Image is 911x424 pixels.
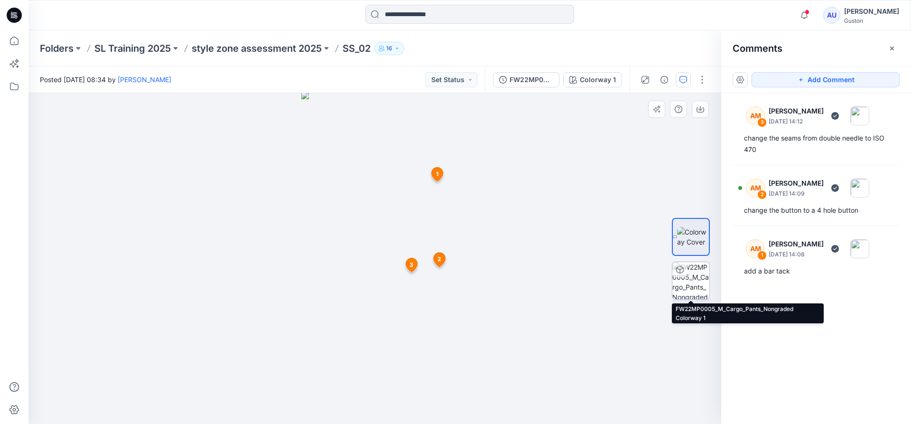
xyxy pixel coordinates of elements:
a: [PERSON_NAME] [118,75,171,84]
button: Colorway 1 [563,72,622,87]
div: AM [746,239,765,258]
div: Colorway 1 [580,75,616,85]
p: [PERSON_NAME] [769,238,824,250]
button: FW22MP0005_M_Cargo_Pants_Nongraded [493,72,559,87]
p: SS_02 [343,42,371,55]
div: AU [823,7,840,24]
div: change the button to a 4 hole button [744,205,888,216]
img: FW22MP0005_M_Cargo_Pants_Nongraded Colorway 1 [672,262,709,299]
p: [PERSON_NAME] [769,105,824,117]
button: 16 [374,42,404,55]
div: AM [746,106,765,125]
div: FW22MP0005_M_Cargo_Pants_Nongraded [510,75,553,85]
p: [PERSON_NAME] [769,178,824,189]
span: Posted [DATE] 08:34 by [40,75,171,85]
img: Colorway Cover [677,227,709,247]
div: AM [746,179,765,198]
div: change the seams from double needle to ISO 470 [744,132,888,155]
div: 1 [757,251,767,260]
p: 16 [386,43,392,54]
a: Folders [40,42,74,55]
div: Guston [844,17,899,24]
div: [PERSON_NAME] [844,6,899,17]
div: 2 [757,190,767,199]
div: 3 [757,118,767,127]
h2: Comments [733,43,782,54]
a: style zone assessment 2025 [192,42,322,55]
div: add a bar tack [744,265,888,277]
img: eyJhbGciOiJIUzI1NiIsImtpZCI6IjAiLCJzbHQiOiJzZXMiLCJ0eXAiOiJKV1QifQ.eyJkYXRhIjp7InR5cGUiOiJzdG9yYW... [301,92,448,424]
button: Details [657,72,672,87]
p: [DATE] 14:08 [769,250,824,259]
a: SL Training 2025 [94,42,171,55]
p: [DATE] 14:12 [769,117,824,126]
button: Add Comment [752,72,900,87]
p: [DATE] 14:09 [769,189,824,198]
